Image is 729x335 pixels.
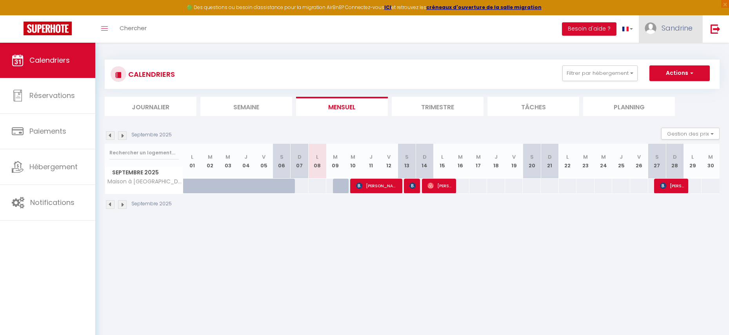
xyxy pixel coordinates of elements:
abbr: M [476,153,481,161]
th: 28 [666,144,684,179]
button: Filtrer par hébergement [562,65,638,81]
span: Hébergement [29,162,78,172]
th: 18 [487,144,505,179]
img: logout [711,24,720,34]
span: Septembre 2025 [105,167,183,178]
p: Septembre 2025 [131,200,172,208]
input: Rechercher un logement... [109,146,179,160]
th: 25 [612,144,630,179]
abbr: L [566,153,569,161]
abbr: L [441,153,444,161]
button: Actions [649,65,710,81]
abbr: J [244,153,247,161]
abbr: L [316,153,318,161]
abbr: L [191,153,193,161]
img: ... [645,22,656,34]
a: créneaux d'ouverture de la salle migration [426,4,542,11]
span: Calendriers [29,55,70,65]
abbr: V [387,153,391,161]
abbr: D [423,153,427,161]
th: 27 [648,144,666,179]
span: [PERSON_NAME] [409,178,415,193]
th: 19 [505,144,523,179]
button: Besoin d'aide ? [562,22,616,36]
li: Planning [583,97,675,116]
abbr: D [548,153,552,161]
th: 01 [184,144,202,179]
span: Sandrine [662,23,693,33]
th: 20 [523,144,541,179]
abbr: M [601,153,606,161]
span: [PERSON_NAME] [356,178,398,193]
abbr: M [708,153,713,161]
th: 29 [684,144,702,179]
th: 07 [291,144,309,179]
abbr: J [620,153,623,161]
abbr: M [351,153,355,161]
th: 11 [362,144,380,179]
li: Trimestre [392,97,484,116]
abbr: S [280,153,284,161]
th: 13 [398,144,416,179]
h3: CALENDRIERS [126,65,175,83]
th: 30 [702,144,720,179]
abbr: V [512,153,516,161]
li: Tâches [487,97,579,116]
abbr: D [673,153,677,161]
abbr: M [333,153,338,161]
th: 23 [576,144,594,179]
th: 16 [451,144,469,179]
abbr: J [494,153,498,161]
abbr: L [691,153,694,161]
th: 03 [219,144,237,179]
th: 09 [326,144,344,179]
th: 02 [201,144,219,179]
abbr: V [637,153,641,161]
abbr: V [262,153,265,161]
th: 15 [434,144,452,179]
span: [PERSON_NAME] [427,178,451,193]
span: Maison à [GEOGRAPHIC_DATA], entre château et [GEOGRAPHIC_DATA] [106,179,185,185]
th: 14 [416,144,434,179]
abbr: D [298,153,302,161]
abbr: M [208,153,213,161]
th: 22 [559,144,577,179]
a: ... Sandrine [639,15,702,43]
abbr: S [655,153,659,161]
button: Gestion des prix [661,128,720,139]
li: Mensuel [296,97,388,116]
th: 17 [469,144,487,179]
th: 10 [344,144,362,179]
th: 08 [309,144,327,179]
th: 21 [541,144,559,179]
th: 24 [594,144,613,179]
button: Ouvrir le widget de chat LiveChat [6,3,30,27]
abbr: S [530,153,534,161]
p: Septembre 2025 [131,131,172,139]
a: Chercher [114,15,153,43]
th: 05 [255,144,273,179]
abbr: M [583,153,588,161]
span: Notifications [30,197,75,207]
li: Journalier [105,97,196,116]
span: Paiements [29,126,66,136]
abbr: S [405,153,409,161]
li: Semaine [200,97,292,116]
th: 06 [273,144,291,179]
th: 04 [237,144,255,179]
span: Réservations [29,91,75,100]
img: Super Booking [24,22,72,35]
span: [PERSON_NAME] [660,178,684,193]
th: 26 [630,144,648,179]
a: ICI [384,4,391,11]
abbr: M [458,153,463,161]
abbr: J [369,153,373,161]
span: Chercher [120,24,147,32]
abbr: M [225,153,230,161]
th: 12 [380,144,398,179]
